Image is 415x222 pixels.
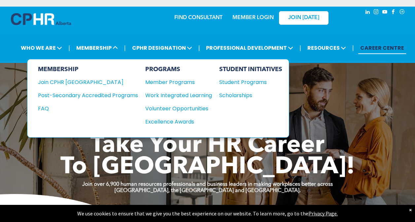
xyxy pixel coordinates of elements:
[38,66,138,73] div: MEMBERSHIP
[219,91,276,99] div: Scholarships
[145,104,212,113] a: Volunteer Opportunities
[204,42,295,54] span: PROFESSIONAL DEVELOPMENT
[38,91,128,99] div: Post-Secondary Accredited Programs
[358,42,406,54] a: CAREER CENTRE
[90,134,325,158] span: Take Your HR Career
[279,11,329,25] a: JOIN [DATE]
[390,8,397,17] a: facebook
[145,91,205,99] div: Work Integrated Learning
[74,42,120,54] span: MEMBERSHIP
[145,78,205,86] div: Member Programs
[145,118,212,126] a: Excellence Awards
[364,8,371,17] a: linkedin
[219,91,282,99] a: Scholarships
[145,104,205,113] div: Volunteer Opportunities
[38,91,138,99] a: Post-Secondary Accredited Programs
[398,8,406,17] a: Social network
[124,41,126,55] li: |
[409,207,412,213] div: Dismiss notification
[38,78,128,86] div: Join CPHR [GEOGRAPHIC_DATA]
[19,42,64,54] span: WHO WE ARE
[219,78,282,86] a: Student Programs
[145,118,205,126] div: Excellence Awards
[299,41,301,55] li: |
[38,104,138,113] a: FAQ
[219,78,276,86] div: Student Programs
[308,210,338,217] a: Privacy Page.
[219,66,282,73] div: STUDENT INITIATIVES
[145,91,212,99] a: Work Integrated Learning
[198,41,200,55] li: |
[82,182,333,187] strong: Join over 6,900 human resources professionals and business leaders in making workplaces better ac...
[38,104,128,113] div: FAQ
[232,15,274,20] a: MEMBER LOGIN
[68,41,70,55] li: |
[145,78,212,86] a: Member Programs
[174,15,223,20] a: FIND CONSULTANT
[11,13,71,25] img: A blue and white logo for cp alberta
[381,8,389,17] a: youtube
[115,188,301,193] strong: [GEOGRAPHIC_DATA], the [GEOGRAPHIC_DATA] and [GEOGRAPHIC_DATA].
[38,78,138,86] a: Join CPHR [GEOGRAPHIC_DATA]
[145,66,212,73] div: PROGRAMS
[130,42,194,54] span: CPHR DESIGNATION
[288,15,319,21] span: JOIN [DATE]
[60,155,355,179] span: To [GEOGRAPHIC_DATA]!
[305,42,348,54] span: RESOURCES
[373,8,380,17] a: instagram
[352,41,354,55] li: |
